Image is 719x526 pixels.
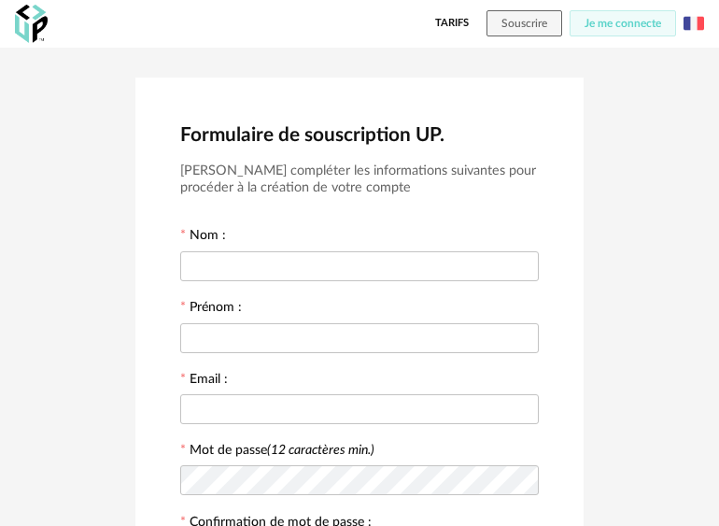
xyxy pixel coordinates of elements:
button: Je me connecte [570,10,676,36]
a: Tarifs [435,10,469,36]
i: (12 caractères min.) [267,444,374,457]
label: Nom : [180,229,226,246]
h2: Formulaire de souscription UP. [180,122,539,148]
label: Email : [180,373,228,390]
img: fr [684,13,704,34]
label: Prénom : [180,301,242,318]
h3: [PERSON_NAME] compléter les informations suivantes pour procéder à la création de votre compte [180,163,539,197]
span: Je me connecte [585,18,661,29]
label: Mot de passe [190,444,374,457]
span: Souscrire [501,18,547,29]
button: Souscrire [486,10,562,36]
img: OXP [15,5,48,43]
